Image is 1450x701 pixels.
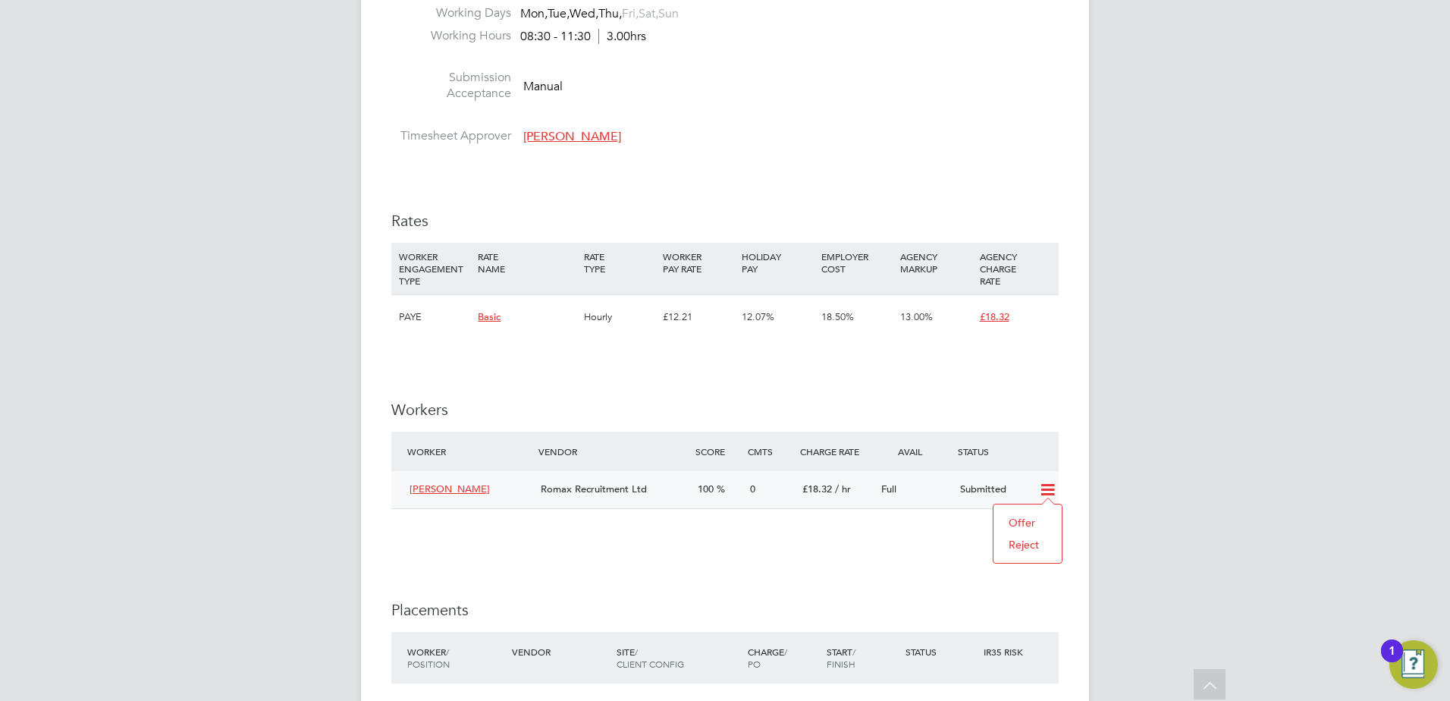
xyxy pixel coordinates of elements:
[523,79,563,94] span: Manual
[954,477,1033,502] div: Submitted
[744,438,796,465] div: Cmts
[391,600,1059,620] h3: Placements
[902,638,981,665] div: Status
[403,638,508,677] div: Worker
[391,70,511,102] label: Submission Acceptance
[548,6,570,21] span: Tue,
[598,6,622,21] span: Thu,
[535,438,692,465] div: Vendor
[410,483,490,495] span: [PERSON_NAME]
[407,646,450,670] span: / Position
[796,438,875,465] div: Charge Rate
[823,638,902,677] div: Start
[659,243,738,282] div: WORKER PAY RATE
[391,28,511,44] label: Working Hours
[474,243,579,282] div: RATE NAME
[395,243,474,294] div: WORKER ENGAGEMENT TYPE
[391,5,511,21] label: Working Days
[750,483,755,495] span: 0
[523,129,621,144] span: [PERSON_NAME]
[692,438,744,465] div: Score
[835,483,851,495] span: / hr
[1389,640,1438,689] button: Open Resource Center, 1 new notification
[508,638,613,665] div: Vendor
[744,638,823,677] div: Charge
[639,6,658,21] span: Sat,
[896,243,975,282] div: AGENCY MARKUP
[954,438,1059,465] div: Status
[698,483,714,495] span: 100
[738,243,817,282] div: HOLIDAY PAY
[881,483,896,495] span: Full
[520,6,548,21] span: Mon,
[821,310,854,323] span: 18.50%
[395,295,474,339] div: PAYE
[622,6,639,21] span: Fri,
[1389,651,1395,671] div: 1
[818,243,896,282] div: EMPLOYER COST
[478,310,501,323] span: Basic
[613,638,744,677] div: Site
[748,646,787,670] span: / PO
[580,295,659,339] div: Hourly
[976,243,1055,294] div: AGENCY CHARGE RATE
[980,638,1032,665] div: IR35 Risk
[659,295,738,339] div: £12.21
[391,128,511,144] label: Timesheet Approver
[1001,512,1054,533] li: Offer
[541,483,647,495] span: Romax Recruitment Ltd
[827,646,855,670] span: / Finish
[802,483,832,495] span: £18.32
[580,243,659,282] div: RATE TYPE
[391,211,1059,231] h3: Rates
[980,310,1009,323] span: £18.32
[1001,534,1054,555] li: Reject
[658,6,679,21] span: Sun
[520,29,646,45] div: 08:30 - 11:30
[403,438,535,465] div: Worker
[742,310,774,323] span: 12.07%
[598,29,646,44] span: 3.00hrs
[900,310,933,323] span: 13.00%
[391,400,1059,420] h3: Workers
[570,6,598,21] span: Wed,
[875,438,954,465] div: Avail
[617,646,684,670] span: / Client Config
